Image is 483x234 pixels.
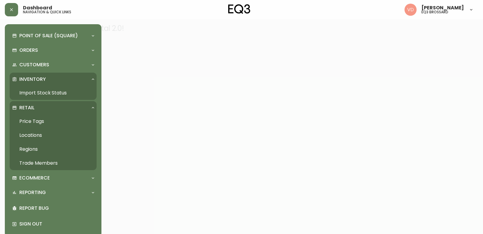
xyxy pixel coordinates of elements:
img: 34cbe8de67806989076631741e6a7c6b [405,4,417,16]
p: Retail [19,104,34,111]
p: Sign Out [19,221,94,227]
div: Gris clair [45,22,86,30]
p: Reporting [19,189,46,196]
img: logo [228,4,251,14]
p: Report Bug [19,205,94,212]
div: Orders [10,44,97,57]
div: Sign Out [10,216,97,232]
div: Report Bug [10,200,97,216]
a: Trade Members [10,156,97,170]
h5: eq3 brossard [421,10,448,14]
p: Ecommerce [19,175,50,181]
p: Point of Sale (Square) [19,32,78,39]
span: [PERSON_NAME] [421,5,464,10]
div: Inventory [10,73,97,86]
div: [PERSON_NAME] [13,11,100,20]
p: Customers [19,61,49,68]
div: Reporting [10,186,97,199]
div: Ecommerce [10,171,97,185]
p: Inventory [19,76,46,83]
a: Regions [10,142,97,156]
a: Price Tags [10,114,97,128]
span: Dashboard [23,5,52,10]
div: 179,99$ [86,22,100,28]
a: Import Stock Status [10,86,97,100]
h5: navigation & quick links [23,10,71,14]
div: Jeté [13,22,46,30]
div: Customers [10,58,97,71]
p: Orders [19,47,38,54]
a: Locations [10,128,97,142]
div: Retail [10,101,97,114]
div: Point of Sale (Square) [10,29,97,42]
